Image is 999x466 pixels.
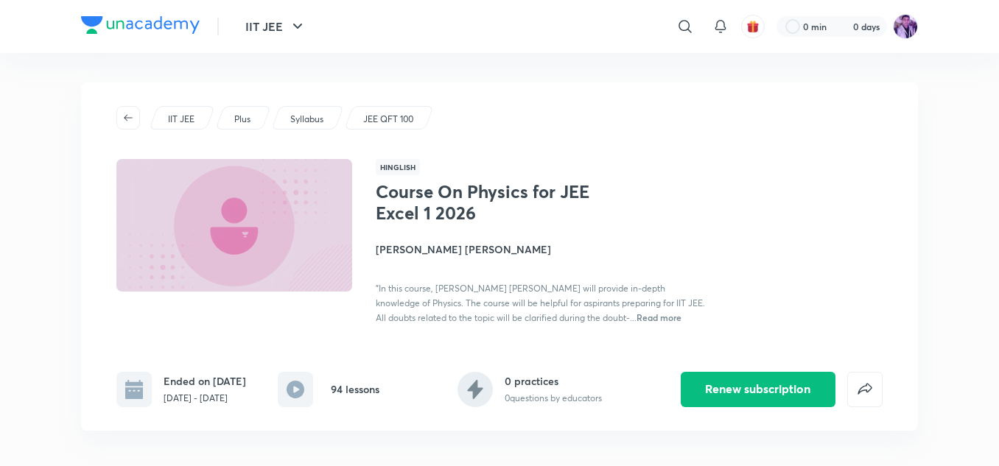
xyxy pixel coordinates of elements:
span: "In this course, [PERSON_NAME] [PERSON_NAME] will provide in-depth knowledge of Physics. The cour... [376,283,705,323]
button: IIT JEE [236,12,315,41]
a: JEE QFT 100 [361,113,416,126]
img: preeti Tripathi [893,14,918,39]
a: Syllabus [288,113,326,126]
img: streak [835,19,850,34]
h6: 0 practices [505,373,602,389]
h4: [PERSON_NAME] [PERSON_NAME] [376,241,706,257]
img: Thumbnail [114,158,354,293]
button: false [847,372,883,407]
p: 0 questions by educators [505,392,602,405]
img: Company Logo [81,16,200,34]
a: Company Logo [81,16,200,38]
p: Syllabus [290,113,323,126]
p: [DATE] - [DATE] [164,392,246,405]
p: Plus [234,113,250,126]
span: Hinglish [376,159,420,175]
p: IIT JEE [168,113,194,126]
img: avatar [746,20,760,33]
h6: Ended on [DATE] [164,373,246,389]
a: Plus [232,113,253,126]
button: avatar [741,15,765,38]
button: Renew subscription [681,372,835,407]
h1: Course On Physics for JEE Excel 1 2026 [376,181,617,224]
p: JEE QFT 100 [363,113,413,126]
span: Read more [637,311,681,323]
h6: 94 lessons [331,381,379,397]
a: IIT JEE [166,113,197,126]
